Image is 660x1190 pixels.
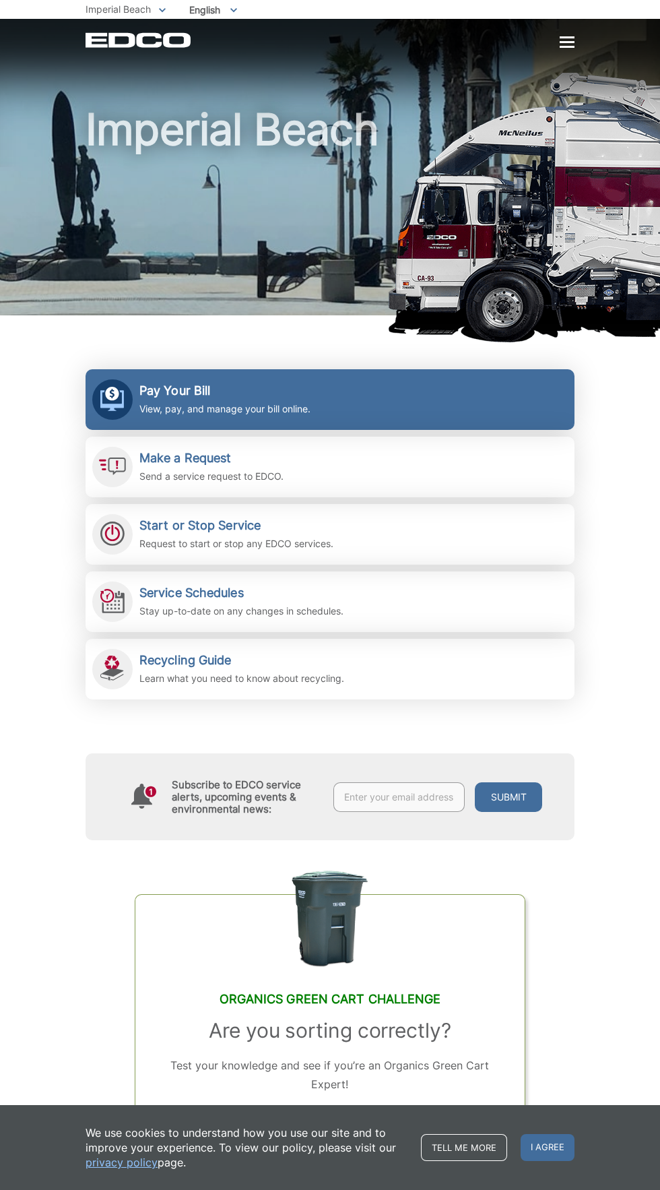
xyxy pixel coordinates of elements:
[86,1155,158,1170] a: privacy policy
[86,108,574,321] h1: Imperial Beach
[86,437,574,497] a: Make a Request Send a service request to EDCO.
[139,469,284,484] p: Send a service request to EDCO.
[139,383,310,398] h2: Pay Your Bill
[475,782,542,812] button: Submit
[86,571,574,632] a: Service Schedules Stay up-to-date on any changes in schedules.
[86,3,151,15] span: Imperial Beach
[86,369,574,430] a: Pay Your Bill View, pay, and manage your bill online.
[86,639,574,699] a: Recycling Guide Learn what you need to know about recycling.
[86,1125,407,1170] p: We use cookies to understand how you use our site and to improve your experience. To view our pol...
[162,1018,498,1042] h3: Are you sorting correctly?
[172,779,320,815] h4: Subscribe to EDCO service alerts, upcoming events & environmental news:
[139,536,333,551] p: Request to start or stop any EDCO services.
[162,992,498,1007] h2: Organics Green Cart Challenge
[139,653,344,668] h2: Recycling Guide
[162,1056,498,1094] p: Test your knowledge and see if you’re an Organics Green Cart Expert!
[139,518,333,533] h2: Start or Stop Service
[139,402,310,416] p: View, pay, and manage your bill online.
[139,671,344,686] p: Learn what you need to know about recycling.
[333,782,465,812] input: Enter your email address...
[139,604,343,619] p: Stay up-to-date on any changes in schedules.
[86,32,193,48] a: EDCD logo. Return to the homepage.
[421,1134,507,1161] a: Tell me more
[139,451,284,466] h2: Make a Request
[139,586,343,600] h2: Service Schedules
[521,1134,574,1161] span: I agree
